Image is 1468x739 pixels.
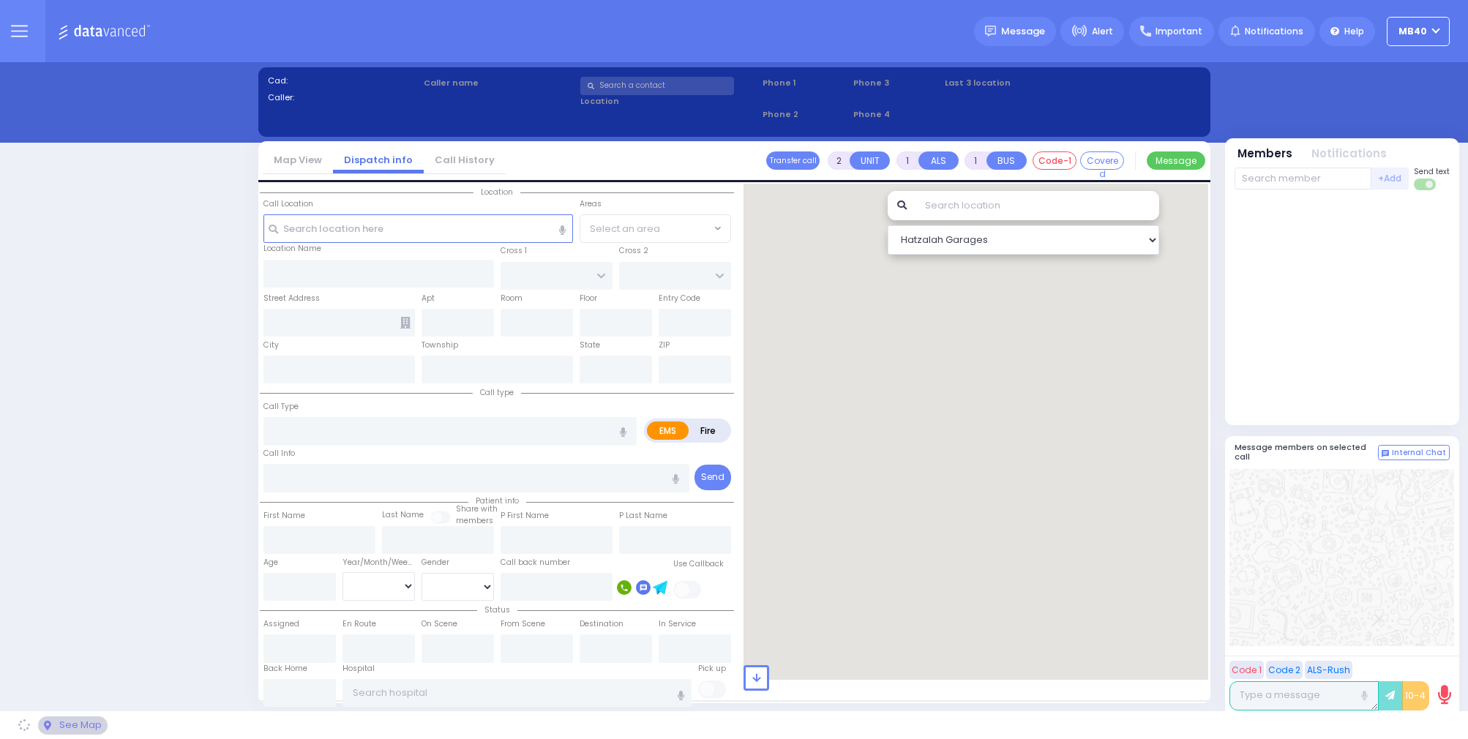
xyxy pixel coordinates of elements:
[422,293,435,304] label: Apt
[766,151,820,170] button: Transfer call
[1266,661,1303,679] button: Code 2
[342,618,376,630] label: En Route
[456,503,498,514] small: Share with
[263,510,305,522] label: First Name
[580,293,597,304] label: Floor
[1378,445,1450,461] button: Internal Chat
[580,618,623,630] label: Destination
[456,515,493,526] span: members
[763,77,849,89] span: Phone 1
[1398,25,1427,38] span: MB40
[853,77,940,89] span: Phone 3
[985,26,996,37] img: message.svg
[1235,443,1378,462] h5: Message members on selected call
[986,151,1027,170] button: BUS
[501,510,549,522] label: P First Name
[422,340,458,351] label: Township
[1245,25,1303,38] span: Notifications
[263,340,279,351] label: City
[342,663,375,675] label: Hospital
[1229,661,1264,679] button: Code 1
[424,77,575,89] label: Caller name
[580,95,758,108] label: Location
[580,340,600,351] label: State
[1001,24,1045,39] span: Message
[263,243,321,255] label: Location Name
[263,214,573,242] input: Search location here
[58,22,155,40] img: Logo
[853,108,940,121] span: Phone 4
[501,293,523,304] label: Room
[424,153,506,167] a: Call History
[580,77,734,95] input: Search a contact
[1235,168,1371,190] input: Search member
[1344,25,1364,38] span: Help
[698,663,726,675] label: Pick up
[263,153,333,167] a: Map View
[918,151,959,170] button: ALS
[342,557,415,569] div: Year/Month/Week/Day
[1147,151,1205,170] button: Message
[647,421,689,440] label: EMS
[659,340,670,351] label: ZIP
[850,151,890,170] button: UNIT
[1414,177,1437,192] label: Turn off text
[263,448,295,459] label: Call Info
[688,421,729,440] label: Fire
[673,558,724,570] label: Use Callback
[501,557,570,569] label: Call back number
[263,618,299,630] label: Assigned
[1305,661,1352,679] button: ALS-Rush
[342,679,692,707] input: Search hospital
[1033,151,1076,170] button: Code-1
[263,401,299,413] label: Call Type
[263,293,320,304] label: Street Address
[580,198,602,210] label: Areas
[659,293,700,304] label: Entry Code
[38,716,107,735] div: See map
[1156,25,1202,38] span: Important
[590,222,660,236] span: Select an area
[473,387,521,398] span: Call type
[1387,17,1450,46] button: MB40
[619,510,667,522] label: P Last Name
[1237,146,1292,162] button: Members
[473,187,520,198] span: Location
[501,245,527,257] label: Cross 1
[1092,25,1113,38] span: Alert
[477,604,517,615] span: Status
[501,618,545,630] label: From Scene
[263,557,278,569] label: Age
[263,663,307,675] label: Back Home
[1080,151,1124,170] button: Covered
[619,245,648,257] label: Cross 2
[1392,448,1446,458] span: Internal Chat
[333,153,424,167] a: Dispatch info
[422,618,457,630] label: On Scene
[1311,146,1387,162] button: Notifications
[945,77,1073,89] label: Last 3 location
[1414,166,1450,177] span: Send text
[263,198,313,210] label: Call Location
[400,317,411,329] span: Other building occupants
[1382,450,1389,457] img: comment-alt.png
[468,495,526,506] span: Patient info
[915,191,1159,220] input: Search location
[763,108,849,121] span: Phone 2
[382,509,424,521] label: Last Name
[659,618,696,630] label: In Service
[422,557,449,569] label: Gender
[694,465,731,490] button: Send
[268,75,419,87] label: Cad:
[268,91,419,104] label: Caller:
